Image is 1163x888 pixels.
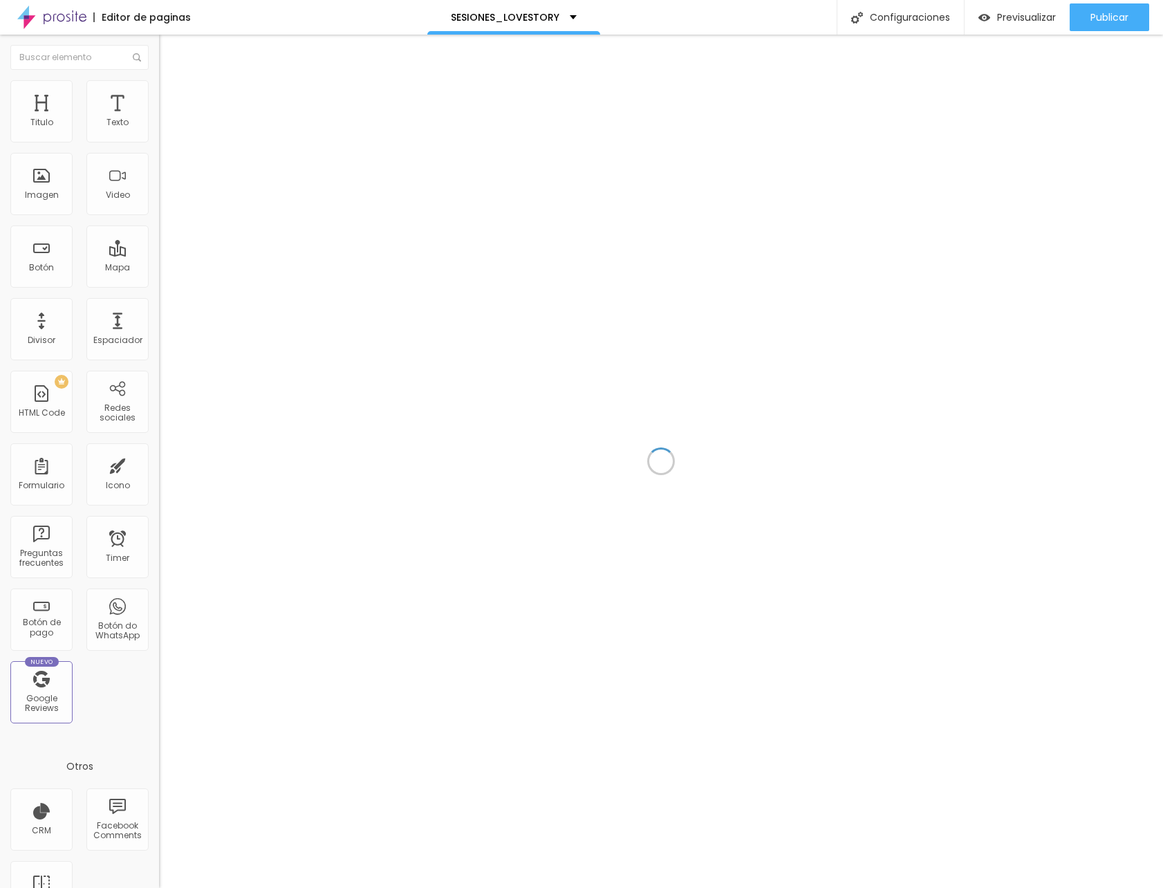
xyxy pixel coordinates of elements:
span: Previsualizar [997,12,1056,23]
div: Facebook Comments [90,821,145,841]
div: Mapa [105,263,130,272]
div: HTML Code [19,408,65,418]
img: Icone [851,12,863,24]
div: Icono [106,481,130,490]
span: Publicar [1090,12,1128,23]
img: Icone [133,53,141,62]
div: Timer [106,553,129,563]
div: Video [106,190,130,200]
div: Botón de pago [14,618,68,638]
div: Espaciador [93,335,142,345]
div: Redes sociales [90,403,145,423]
div: Formulario [19,481,64,490]
div: Botón do WhatsApp [90,621,145,641]
div: Botón [29,263,54,272]
div: Texto [106,118,129,127]
button: Publicar [1070,3,1149,31]
div: Google Reviews [14,694,68,714]
img: view-1.svg [978,12,990,24]
div: Imagen [25,190,59,200]
div: Preguntas frecuentes [14,548,68,568]
div: Nuevo [25,657,59,667]
div: Divisor [28,335,55,345]
div: Titulo [30,118,53,127]
div: Editor de paginas [93,12,191,22]
p: SESIONES_LOVESTORY [451,12,559,22]
input: Buscar elemento [10,45,149,70]
button: Previsualizar [965,3,1070,31]
div: CRM [32,826,51,835]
